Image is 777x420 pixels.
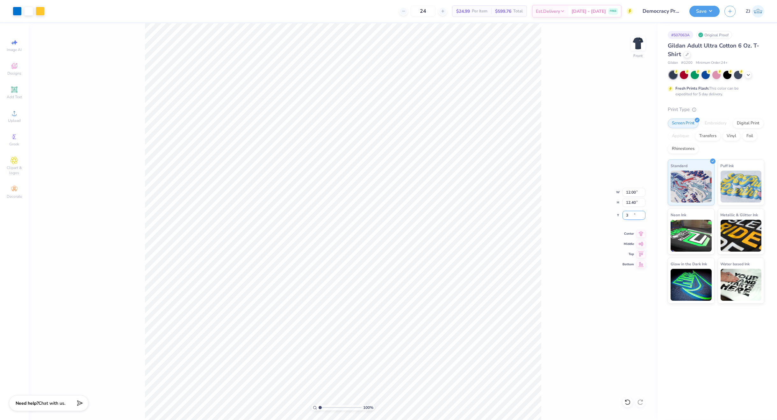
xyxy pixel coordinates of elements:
[721,171,762,203] img: Puff Ink
[671,269,712,301] img: Glow in the Dark Ink
[671,211,686,218] span: Neon Ink
[8,118,21,123] span: Upload
[675,85,754,97] div: This color can be expedited for 5 day delivery.
[622,262,634,267] span: Bottom
[668,131,693,141] div: Applique
[3,165,25,175] span: Clipart & logos
[634,53,643,59] div: Front
[689,6,720,17] button: Save
[10,142,19,147] span: Greek
[610,9,616,13] span: FREE
[721,220,762,252] img: Metallic & Glitter Ink
[495,8,511,15] span: $599.76
[7,71,21,76] span: Designs
[7,194,22,199] span: Decorate
[752,5,764,18] img: Zhor Junavee Antocan
[513,8,523,15] span: Total
[668,144,699,154] div: Rhinestones
[668,119,699,128] div: Screen Print
[675,86,709,91] strong: Fresh Prints Flash:
[456,8,470,15] span: $24.99
[721,162,734,169] span: Puff Ink
[746,8,750,15] span: ZJ
[671,171,712,203] img: Standard
[536,8,560,15] span: Est. Delivery
[472,8,487,15] span: Per Item
[632,37,644,50] img: Front
[622,252,634,256] span: Top
[721,211,758,218] span: Metallic & Glitter Ink
[671,261,707,267] span: Glow in the Dark Ink
[668,31,693,39] div: # 507063A
[701,119,731,128] div: Embroidery
[622,242,634,246] span: Middle
[572,8,606,15] span: [DATE] - [DATE]
[671,162,687,169] span: Standard
[742,131,757,141] div: Foil
[733,119,764,128] div: Digital Print
[638,5,685,18] input: Untitled Design
[39,400,65,406] span: Chat with us.
[16,400,39,406] strong: Need help?
[696,31,732,39] div: Original Proof
[723,131,740,141] div: Vinyl
[695,131,721,141] div: Transfers
[668,42,759,58] span: Gildan Adult Ultra Cotton 6 Oz. T-Shirt
[668,106,764,113] div: Print Type
[411,5,435,17] input: – –
[668,60,678,66] span: Gildan
[721,261,750,267] span: Water based Ink
[7,47,22,52] span: Image AI
[746,5,764,18] a: ZJ
[622,232,634,236] span: Center
[7,94,22,99] span: Add Text
[681,60,693,66] span: # G200
[696,60,728,66] span: Minimum Order: 24 +
[363,405,373,410] span: 100 %
[721,269,762,301] img: Water based Ink
[671,220,712,252] img: Neon Ink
